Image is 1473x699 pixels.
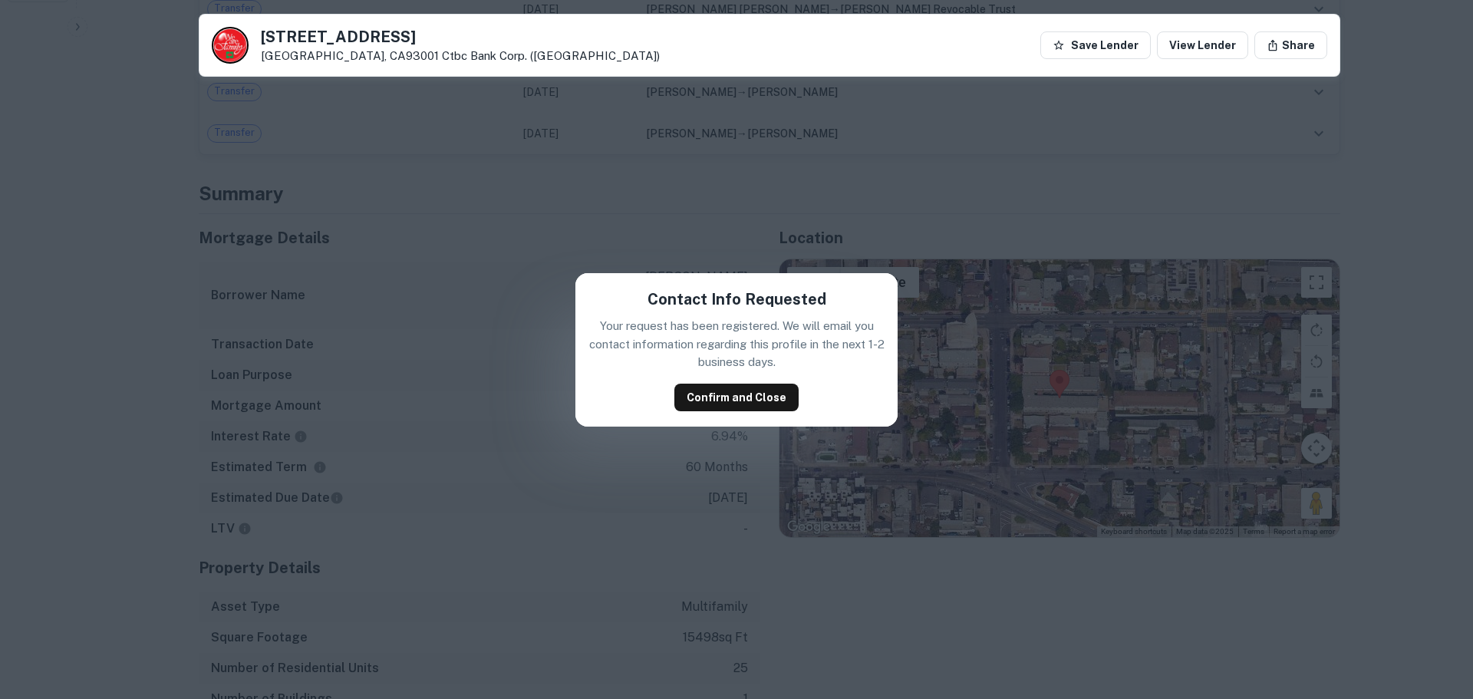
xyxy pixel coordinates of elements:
p: [GEOGRAPHIC_DATA], CA93001 [261,49,660,63]
a: Ctbc Bank Corp. ([GEOGRAPHIC_DATA]) [442,49,660,62]
button: Confirm and Close [674,384,799,411]
p: Your request has been registered. We will email you contact information regarding this profile in... [588,317,885,371]
h5: [STREET_ADDRESS] [261,29,660,45]
iframe: Chat Widget [1396,576,1473,650]
a: View Lender [1157,31,1248,59]
button: Save Lender [1040,31,1151,59]
h5: Contact Info Requested [648,288,826,311]
button: Share [1254,31,1327,59]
